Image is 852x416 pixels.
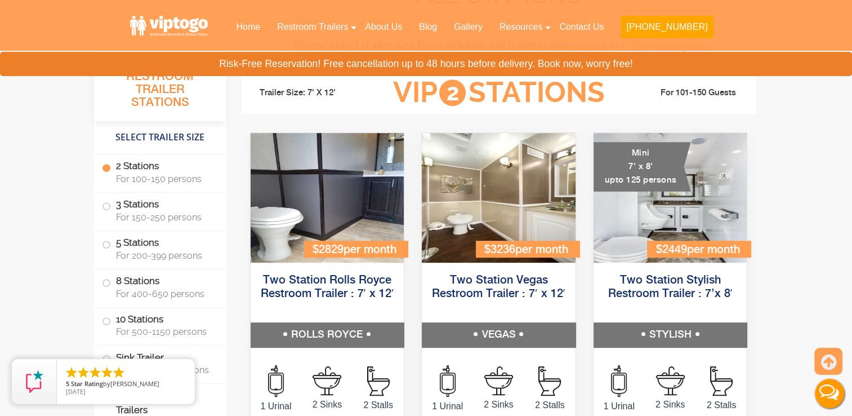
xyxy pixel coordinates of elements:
[100,366,114,379] li: 
[94,54,226,121] h3: All Portable Restroom Trailer Stations
[611,365,627,397] img: an icon of urinal
[251,400,302,413] span: 1 Urinal
[710,366,733,396] img: an icon of Stall
[304,241,408,257] div: $2829
[422,133,576,263] img: Side view of two station restroom trailer with separate doors for males and females
[66,380,186,388] span: by
[476,241,579,257] div: $3236
[116,212,213,223] span: For 150-250 persons
[102,269,218,304] label: 8 Stations
[686,244,739,256] span: per month
[116,174,213,184] span: For 100-150 persons
[422,322,576,347] h5: VEGAS
[375,77,622,108] h3: VIP Stations
[88,366,102,379] li: 
[594,322,747,347] h5: STYLISH
[116,289,213,299] span: For 400-650 persons
[524,399,576,412] span: 2 Stalls
[344,244,396,256] span: per month
[353,399,404,412] span: 2 Stalls
[94,127,226,148] h4: Select Trailer Size
[102,231,218,266] label: 5 Stations
[66,387,86,396] span: [DATE]
[116,250,213,261] span: For 200-399 persons
[422,400,473,413] span: 1 Urinal
[102,154,218,189] label: 2 Stations
[65,366,78,379] li: 
[102,308,218,343] label: 10 Stations
[484,366,513,395] img: an icon of sink
[260,275,394,300] a: Two Station Rolls Royce Restroom Trailer : 7′ x 12′
[445,15,491,39] a: Gallery
[621,16,713,38] button: [PHONE_NUMBER]
[538,366,561,396] img: an icon of Stall
[612,15,721,45] a: [PHONE_NUMBER]
[23,370,46,393] img: Review Rating
[102,193,218,228] label: 3 Stations
[551,15,612,39] a: Contact Us
[696,399,747,412] span: 2 Stalls
[269,15,356,39] a: Restroom Trailers
[367,366,390,396] img: an icon of Stall
[251,322,404,347] h5: ROLLS ROYCE
[356,15,411,39] a: About Us
[622,86,748,100] li: For 101-150 Guests
[432,275,565,300] a: Two Station Vegas Restroom Trailer : 7′ x 12′
[249,76,376,110] li: Trailer Size: 7' X 12'
[228,15,269,39] a: Home
[313,366,341,395] img: an icon of sink
[440,365,456,397] img: an icon of urinal
[594,400,645,413] span: 1 Urinal
[473,398,524,411] span: 2 Sinks
[656,366,685,395] img: an icon of sink
[645,398,696,411] span: 2 Sinks
[116,326,213,337] span: For 500-1150 persons
[301,398,353,411] span: 2 Sinks
[491,15,551,39] a: Resources
[608,275,732,300] a: Two Station Stylish Restroom Trailer : 7’x 8′
[77,366,90,379] li: 
[71,379,103,388] span: Star Rating
[110,379,159,388] span: [PERSON_NAME]
[594,142,691,192] div: Mini 7' x 8' upto 125 persons
[807,371,852,416] button: Live Chat
[439,79,466,106] span: 2
[594,133,747,263] img: A mini restroom trailer with two separate stations and separate doors for males and females
[515,244,568,256] span: per month
[647,241,751,257] div: $2449
[66,379,69,388] span: 5
[251,133,404,263] img: Side view of two station restroom trailer with separate doors for males and females
[112,366,126,379] li: 
[102,346,218,380] label: Sink Trailer
[411,15,445,39] a: Blog
[268,365,284,397] img: an icon of urinal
